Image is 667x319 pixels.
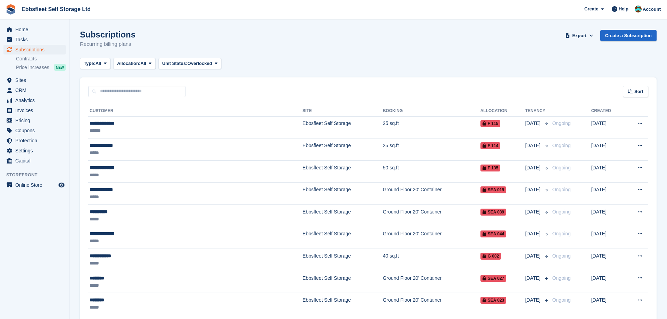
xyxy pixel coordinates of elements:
[383,205,480,227] td: Ground Floor 20' Container
[3,95,66,105] a: menu
[303,205,383,227] td: Ebbsfleet Self Storage
[3,180,66,190] a: menu
[3,25,66,34] a: menu
[525,106,550,117] th: Tenancy
[84,60,96,67] span: Type:
[54,64,66,71] div: NEW
[591,271,624,293] td: [DATE]
[15,75,57,85] span: Sites
[303,138,383,161] td: Ebbsfleet Self Storage
[383,183,480,205] td: Ground Floor 20' Container
[584,6,598,12] span: Create
[113,58,156,69] button: Allocation: All
[480,142,501,149] span: F 114
[3,146,66,156] a: menu
[3,126,66,135] a: menu
[383,106,480,117] th: Booking
[591,227,624,249] td: [DATE]
[591,205,624,227] td: [DATE]
[525,142,542,149] span: [DATE]
[643,6,661,13] span: Account
[552,143,571,148] span: Ongoing
[15,106,57,115] span: Invoices
[634,88,643,95] span: Sort
[591,138,624,161] td: [DATE]
[552,253,571,259] span: Ongoing
[383,293,480,315] td: Ground Floor 20' Container
[525,120,542,127] span: [DATE]
[480,297,507,304] span: SEA 023
[383,271,480,293] td: Ground Floor 20' Container
[525,296,542,304] span: [DATE]
[15,45,57,54] span: Subscriptions
[591,249,624,271] td: [DATE]
[552,165,571,170] span: Ongoing
[383,227,480,249] td: Ground Floor 20' Container
[16,56,66,62] a: Contracts
[6,4,16,15] img: stora-icon-8386f47178a22dfd0bd8f6a31ec36ba5ce8667c1dd55bd0f319d3a0aa187defe.svg
[16,64,49,71] span: Price increases
[3,116,66,125] a: menu
[19,3,93,15] a: Ebbsfleet Self Storage Ltd
[88,106,303,117] th: Customer
[572,32,586,39] span: Export
[635,6,642,12] img: George Spring
[480,230,507,237] span: SEA 044
[591,160,624,183] td: [DATE]
[383,138,480,161] td: 25 sq.ft
[383,116,480,138] td: 25 sq.ft
[3,75,66,85] a: menu
[480,186,507,193] span: SEA 019
[303,271,383,293] td: Ebbsfleet Self Storage
[552,187,571,192] span: Ongoing
[303,183,383,205] td: Ebbsfleet Self Storage
[303,116,383,138] td: Ebbsfleet Self Storage
[303,227,383,249] td: Ebbsfleet Self Storage
[3,35,66,44] a: menu
[16,64,66,71] a: Price increases NEW
[552,297,571,303] span: Ongoing
[3,136,66,145] a: menu
[525,186,542,193] span: [DATE]
[15,35,57,44] span: Tasks
[480,253,501,260] span: G 002
[303,106,383,117] th: Site
[303,293,383,315] td: Ebbsfleet Self Storage
[15,180,57,190] span: Online Store
[80,40,135,48] p: Recurring billing plans
[15,146,57,156] span: Settings
[6,171,69,178] span: Storefront
[591,183,624,205] td: [DATE]
[3,106,66,115] a: menu
[480,106,525,117] th: Allocation
[525,164,542,171] span: [DATE]
[15,25,57,34] span: Home
[303,249,383,271] td: Ebbsfleet Self Storage
[525,230,542,237] span: [DATE]
[3,156,66,166] a: menu
[80,30,135,39] h1: Subscriptions
[188,60,212,67] span: Overlocked
[591,293,624,315] td: [DATE]
[480,165,501,171] span: F 135
[383,249,480,271] td: 40 sq.ft
[525,208,542,216] span: [DATE]
[552,275,571,281] span: Ongoing
[158,58,222,69] button: Unit Status: Overlocked
[591,106,624,117] th: Created
[162,60,188,67] span: Unit Status:
[15,126,57,135] span: Coupons
[15,156,57,166] span: Capital
[525,275,542,282] span: [DATE]
[117,60,140,67] span: Allocation:
[3,85,66,95] a: menu
[3,45,66,54] a: menu
[383,160,480,183] td: 50 sq.ft
[591,116,624,138] td: [DATE]
[552,209,571,215] span: Ongoing
[600,30,657,41] a: Create a Subscription
[619,6,628,12] span: Help
[552,120,571,126] span: Ongoing
[15,95,57,105] span: Analytics
[15,85,57,95] span: CRM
